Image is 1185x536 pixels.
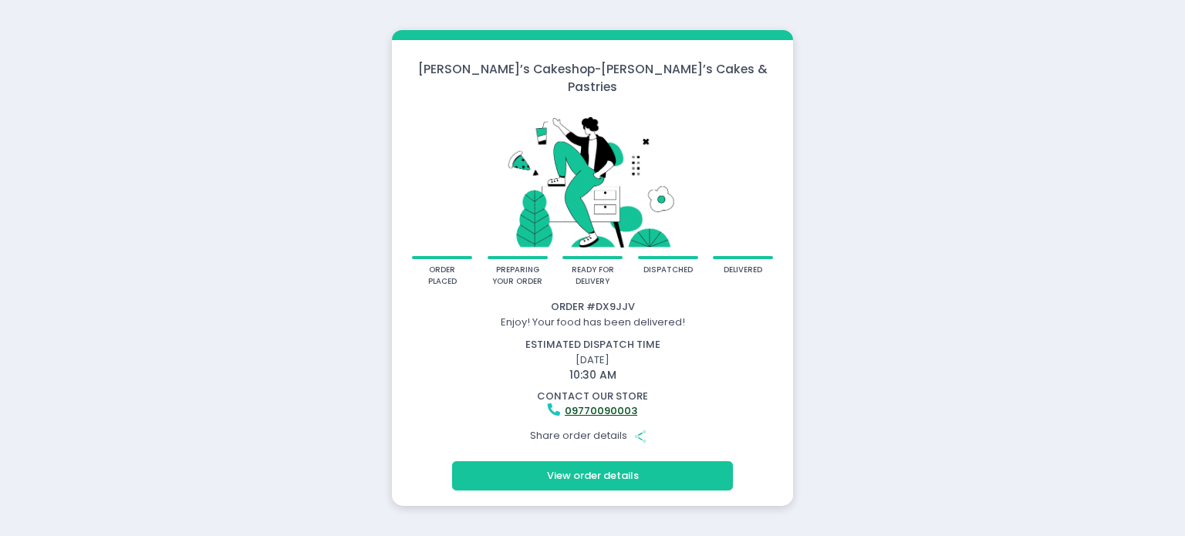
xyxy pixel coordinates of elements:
a: 09770090003 [565,403,637,418]
div: ready for delivery [568,265,618,287]
div: dispatched [643,265,693,276]
img: talkie [412,106,773,257]
div: delivered [724,265,762,276]
span: 10:30 AM [569,367,616,383]
div: preparing your order [492,265,542,287]
div: [DATE] [385,337,801,383]
div: order placed [417,265,468,287]
div: contact our store [394,389,791,404]
div: Share order details [394,421,791,450]
div: Order # DX9JJV [394,299,791,315]
button: View order details [452,461,733,490]
div: Enjoy! Your food has been delivered! [394,315,791,330]
div: estimated dispatch time [394,337,791,352]
div: [PERSON_NAME]’s Cakeshop - [PERSON_NAME]’s Cakes & Pastries [392,60,793,96]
